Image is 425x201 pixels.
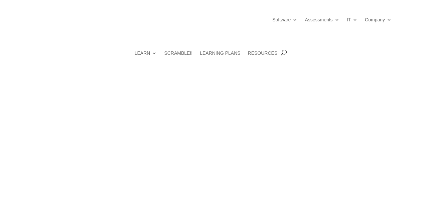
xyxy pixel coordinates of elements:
a: Assessments [305,7,339,33]
a: LEARNING PLANS [200,50,240,65]
a: Software [272,7,297,33]
a: RESOURCES [248,50,278,65]
a: IT [347,7,358,33]
a: LEARN [135,50,157,65]
a: Company [365,7,392,33]
a: SCRAMBLE!! [164,50,192,65]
